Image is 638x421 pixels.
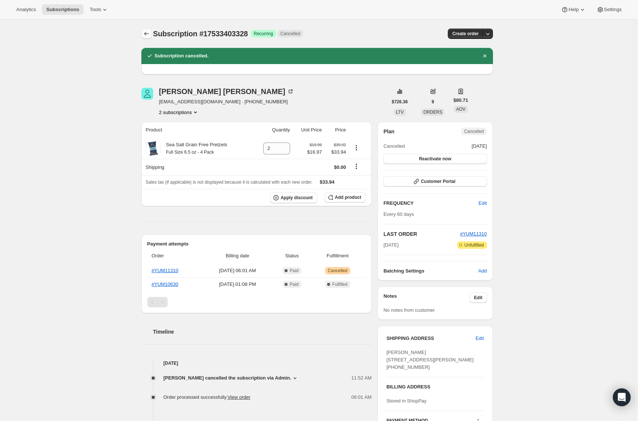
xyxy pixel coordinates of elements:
span: [DATE] [472,143,487,150]
h6: Batching Settings [383,267,478,275]
button: Analytics [12,4,40,15]
button: Customer Portal [383,176,487,187]
span: $726.36 [392,99,408,105]
span: Subscriptions [46,7,79,13]
h4: [DATE] [141,360,372,367]
span: Paid [290,268,299,274]
span: Fulfillment [314,252,361,260]
span: Recurring [254,31,273,37]
span: Add product [335,194,361,200]
span: Tools [90,7,101,13]
th: Unit Price [292,122,324,138]
span: Settings [604,7,622,13]
span: Cancelled [281,31,300,37]
span: $33.94 [326,148,346,156]
h2: Subscription cancelled. [155,52,209,60]
button: Edit [474,197,491,209]
button: Shipping actions [350,162,362,170]
span: [PERSON_NAME] cancelled the subscription via Admin. [164,374,292,382]
a: #YUM11310 [152,268,178,273]
span: AOV [456,107,465,112]
span: Reactivate now [419,156,451,162]
button: Product actions [159,108,199,116]
span: $80.71 [453,97,468,104]
button: Help [557,4,590,15]
span: Edit [478,200,487,207]
button: [PERSON_NAME] cancelled the subscription via Admin. [164,374,299,382]
nav: Pagination [147,297,366,307]
span: Cancelled [328,268,347,274]
span: Edit [476,335,484,342]
h2: Timeline [153,328,372,335]
img: product img [146,141,161,156]
span: Customer Portal [421,178,455,184]
span: ORDERS [423,110,442,115]
span: 9 [432,99,434,105]
small: Full Size 6.5 oz - 4 Pack [166,150,214,155]
a: View order [228,394,251,400]
span: Sales tax (if applicable) is not displayed because it is calculated with each new order. [146,180,313,185]
span: Apply discount [281,195,313,201]
button: Tools [85,4,113,15]
th: Shipping [141,159,253,175]
span: Order processed successfully. [164,394,251,400]
span: LTV [396,110,404,115]
button: 9 [427,97,439,107]
button: Apply discount [270,192,317,203]
span: Every 60 days [383,211,414,217]
span: [DATE] [383,241,399,249]
button: Subscriptions [42,4,84,15]
div: [PERSON_NAME] [PERSON_NAME] [159,88,294,95]
th: Order [147,248,203,264]
span: Michelle McNamara-Barthel [141,88,153,100]
button: $726.36 [387,97,412,107]
button: Product actions [350,144,362,152]
button: Subscriptions [141,29,152,39]
a: #YUM10630 [152,281,178,287]
div: Open Intercom Messenger [613,388,631,406]
span: Cancelled [464,128,484,134]
button: Reactivate now [383,154,487,164]
span: Subscription #17533403328 [153,30,248,38]
button: Add [474,265,491,277]
span: Create order [452,31,478,37]
button: Edit [470,293,487,303]
span: $33.94 [320,179,335,185]
button: Settings [592,4,626,15]
span: Cancelled [383,143,405,150]
span: Add [478,267,487,275]
span: Help [568,7,578,13]
span: Billing date [205,252,270,260]
h2: Plan [383,128,394,135]
span: [DATE] · 01:08 PM [205,281,270,288]
span: Edit [474,295,483,301]
h3: SHIPPING ADDRESS [386,335,476,342]
th: Price [324,122,348,138]
h3: BILLING ADDRESS [386,383,484,391]
small: $39.92 [334,143,346,147]
th: Quantity [252,122,292,138]
span: 11:52 AM [351,374,372,382]
a: #YUM11310 [460,231,487,237]
button: Add product [325,192,366,203]
span: [PERSON_NAME] [STREET_ADDRESS][PERSON_NAME] [PHONE_NUMBER] [386,350,474,370]
span: Stored in ShopPay [386,398,426,404]
span: 06:01 AM [351,394,372,401]
span: Analytics [16,7,36,13]
span: Fulfilled [332,281,347,287]
h3: Notes [383,293,470,303]
span: [DATE] · 06:01 AM [205,267,270,274]
div: Sea Salt Grain Free Pretzels [161,141,227,156]
button: #YUM11310 [460,230,487,238]
span: Paid [290,281,299,287]
button: Edit [471,333,488,344]
h2: Payment attempts [147,240,366,248]
h2: LAST ORDER [383,230,460,238]
small: $19.96 [310,143,322,147]
button: Dismiss notification [480,51,490,61]
span: Status [274,252,309,260]
span: $16.97 [307,148,322,156]
span: $0.00 [334,164,346,170]
span: [EMAIL_ADDRESS][DOMAIN_NAME] · [PHONE_NUMBER] [159,98,294,106]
